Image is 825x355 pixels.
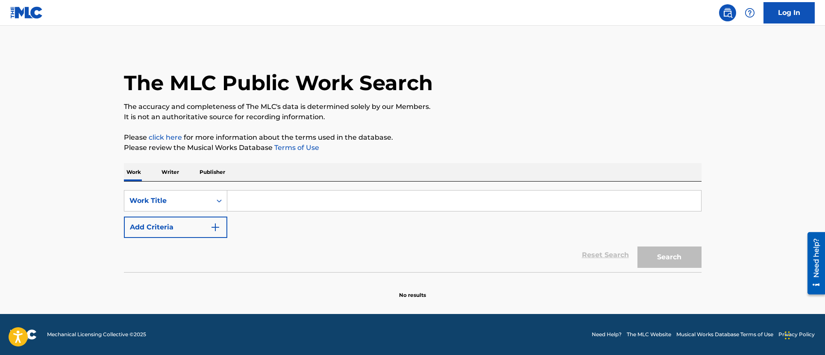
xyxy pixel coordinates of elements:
p: It is not an authoritative source for recording information. [124,112,702,122]
p: Work [124,163,144,181]
a: Terms of Use [273,144,319,152]
img: help [745,8,755,18]
img: search [722,8,733,18]
iframe: Resource Center [801,229,825,297]
a: Privacy Policy [778,331,815,338]
a: Need Help? [592,331,622,338]
h1: The MLC Public Work Search [124,70,433,96]
a: Musical Works Database Terms of Use [676,331,773,338]
iframe: Chat Widget [782,314,825,355]
button: Add Criteria [124,217,227,238]
img: MLC Logo [10,6,43,19]
a: The MLC Website [627,331,671,338]
img: 9d2ae6d4665cec9f34b9.svg [210,222,220,232]
p: No results [399,281,426,299]
p: The accuracy and completeness of The MLC's data is determined solely by our Members. [124,102,702,112]
p: Please for more information about the terms used in the database. [124,132,702,143]
p: Publisher [197,163,228,181]
img: logo [10,329,37,340]
a: Log In [763,2,815,23]
span: Mechanical Licensing Collective © 2025 [47,331,146,338]
form: Search Form [124,190,702,272]
p: Please review the Musical Works Database [124,143,702,153]
p: Writer [159,163,182,181]
div: Work Title [129,196,206,206]
div: Help [741,4,758,21]
div: Drag [785,323,790,348]
a: click here [149,133,182,141]
a: Public Search [719,4,736,21]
